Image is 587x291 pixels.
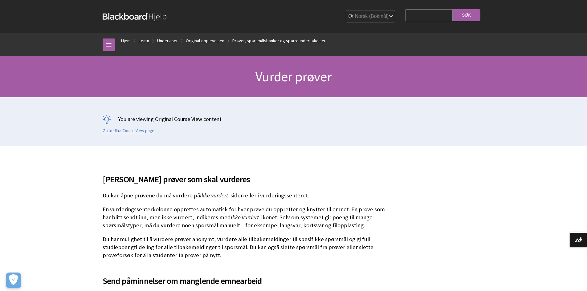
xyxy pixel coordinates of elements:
select: Site Language Selector [346,10,395,23]
input: Søk [453,9,480,21]
a: Underviser [157,37,178,45]
a: Go to Ultra Course View page. [103,128,155,134]
h2: [PERSON_NAME] prøver som skal vurderes [103,165,393,186]
a: BlackboardHjelp [103,11,167,22]
a: Hjem [121,37,131,45]
a: Prøver, spørsmålsbanker og spørreundersøkelser [232,37,326,45]
p: En vurderingssenterkolonne opprettes automatisk for hver prøve du oppretter og knytter til emnet.... [103,205,393,230]
span: Ikke vurdert [200,192,228,199]
strong: Blackboard [103,13,148,20]
p: Du kan åpne prøvene du må vurdere på -siden eller i vurderingssenteret. [103,192,393,200]
span: Ikke vurdert [231,214,259,221]
a: Original-opplevelsen [186,37,224,45]
p: Du har mulighet til å vurdere prøver anonymt, vurdere alle tilbakemeldinger til spesifikke spørsm... [103,235,393,260]
button: Open Preferences [6,273,21,288]
a: Learn [139,37,149,45]
h2: Send påminnelser om manglende emnearbeid [103,267,393,287]
p: You are viewing Original Course View content [103,115,485,123]
span: Vurder prøver [255,68,332,85]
